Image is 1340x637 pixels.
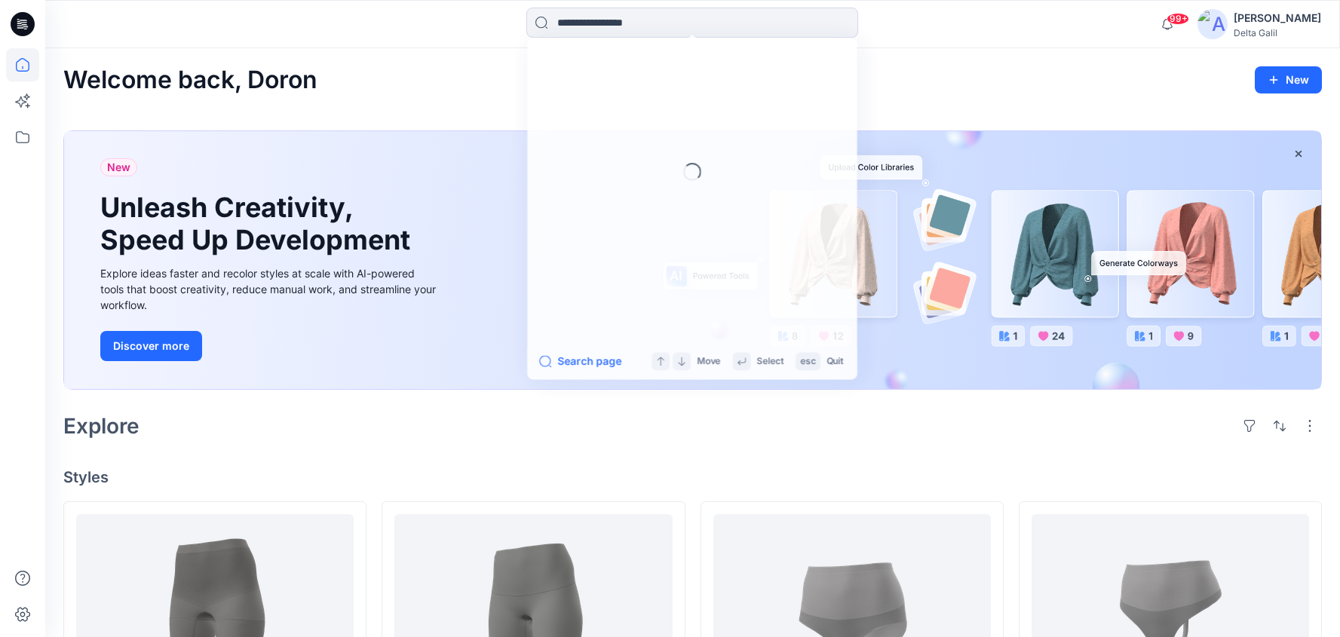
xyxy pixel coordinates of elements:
span: New [107,158,130,176]
p: Select [756,354,783,369]
span: 99+ [1167,13,1189,25]
button: New [1255,66,1322,93]
div: [PERSON_NAME] [1234,9,1321,27]
h2: Welcome back, Doron [63,66,317,94]
div: Explore ideas faster and recolor styles at scale with AI-powered tools that boost creativity, red... [100,265,440,313]
button: Search page [539,352,621,370]
h1: Unleash Creativity, Speed Up Development [100,191,417,256]
button: Discover more [100,331,202,361]
p: Move [697,354,721,369]
div: Delta Galil [1234,27,1321,38]
h2: Explore [63,414,140,438]
h4: Styles [63,468,1322,486]
a: Discover more [100,331,440,361]
p: esc [800,354,816,369]
p: Quit [826,354,844,369]
img: avatar [1197,9,1228,39]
